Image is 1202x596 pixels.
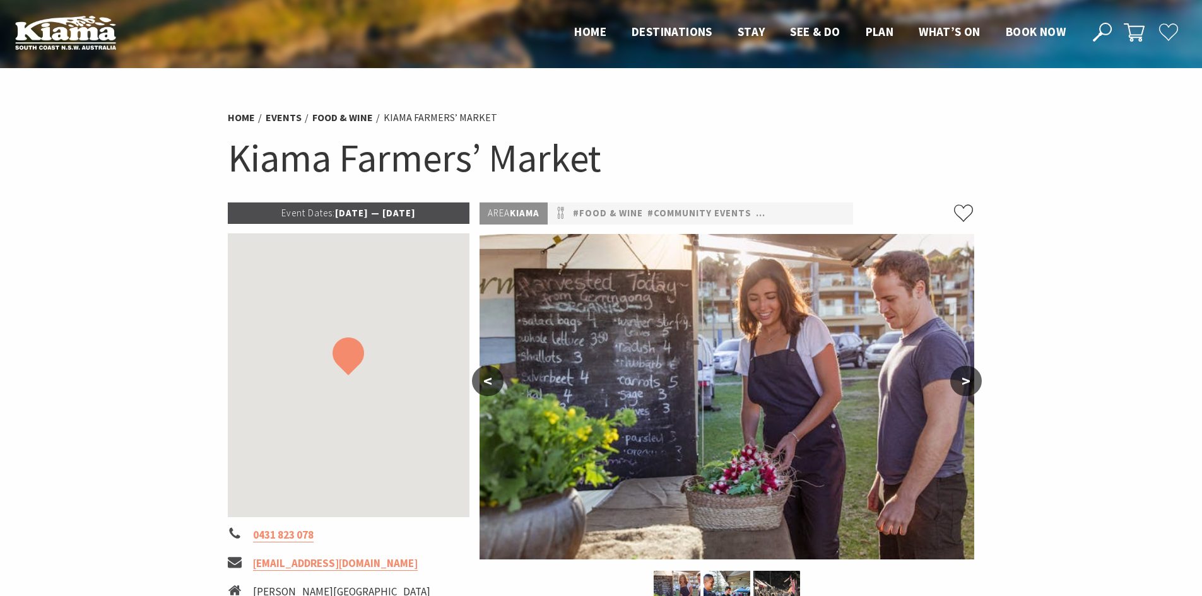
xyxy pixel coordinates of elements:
[573,206,643,221] a: #Food & Wine
[647,206,751,221] a: #Community Events
[281,207,335,219] span: Event Dates:
[253,528,314,542] a: 0431 823 078
[488,207,510,219] span: Area
[950,366,982,396] button: >
[312,111,373,124] a: Food & Wine
[472,366,504,396] button: <
[574,24,606,39] span: Home
[480,234,974,559] img: Kiama-Farmers-Market-Credit-DNSW
[228,202,470,224] p: [DATE] — [DATE]
[253,556,418,571] a: [EMAIL_ADDRESS][DOMAIN_NAME]
[562,22,1078,43] nav: Main Menu
[228,111,255,124] a: Home
[384,110,497,126] li: Kiama Farmers’ Market
[790,24,840,39] span: See & Do
[15,15,116,50] img: Kiama Logo
[480,202,548,225] p: Kiama
[847,206,899,221] a: #Markets
[866,24,894,39] span: Plan
[919,24,981,39] span: What’s On
[632,24,712,39] span: Destinations
[266,111,302,124] a: Events
[756,206,843,221] a: #Family Friendly
[1006,24,1066,39] span: Book now
[738,24,765,39] span: Stay
[228,132,975,184] h1: Kiama Farmers’ Market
